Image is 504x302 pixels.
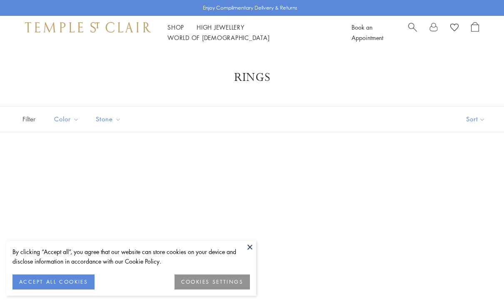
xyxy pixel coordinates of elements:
button: COOKIES SETTINGS [175,274,250,289]
div: By clicking “Accept all”, you agree that our website can store cookies on your device and disclos... [12,247,250,266]
a: High JewelleryHigh Jewellery [197,23,245,31]
a: 18K Indicolite Temple Owl Ring [180,153,323,296]
a: 18K Tanzanite Temple Owl Ring [340,153,483,296]
img: Temple St. Clair [25,22,151,32]
button: Show sort by [447,106,504,132]
a: Search [408,22,417,43]
span: Stone [92,114,127,124]
a: View Wishlist [450,22,459,35]
a: Open Shopping Bag [471,22,479,43]
a: R36865-OWLTGBS [21,153,164,296]
a: ShopShop [167,23,184,31]
button: Stone [90,110,127,128]
button: Color [48,110,85,128]
h1: Rings [33,70,471,85]
iframe: Gorgias live chat messenger [462,263,496,294]
span: Color [50,114,85,124]
nav: Main navigation [167,22,333,43]
p: Enjoy Complimentary Delivery & Returns [203,4,297,12]
a: World of [DEMOGRAPHIC_DATA]World of [DEMOGRAPHIC_DATA] [167,33,269,42]
a: Book an Appointment [352,23,383,42]
button: ACCEPT ALL COOKIES [12,274,95,289]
